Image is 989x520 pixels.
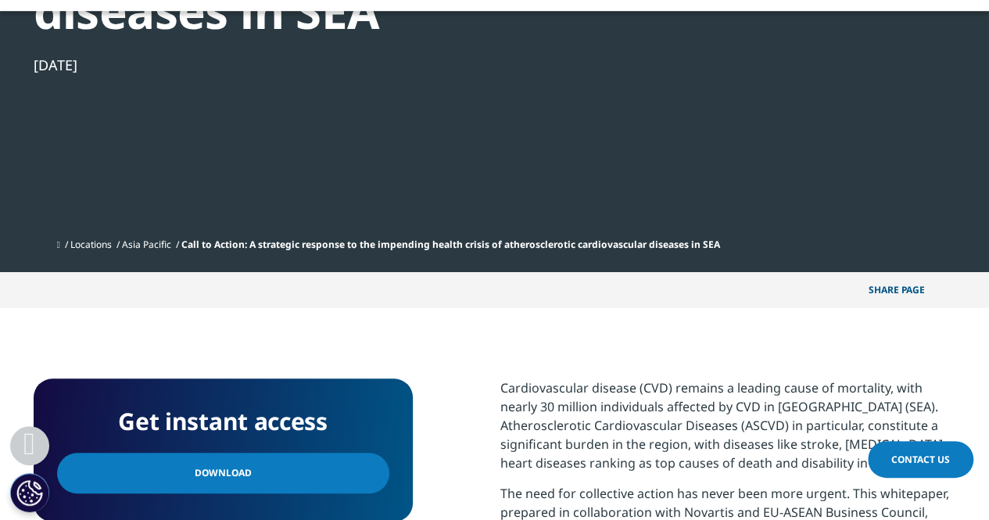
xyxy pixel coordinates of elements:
p: Cardiovascular disease (CVD) remains a leading cause of mortality, with nearly 30 million individ... [500,378,956,484]
a: Contact Us [868,441,973,478]
button: Share PAGEShare PAGE [857,272,956,308]
button: Cookies Settings [10,473,49,512]
a: Locations [70,238,112,251]
span: Contact Us [891,453,950,466]
span: Call to Action: A strategic response to the impending health crisis of atherosclerotic cardiovasc... [181,238,720,251]
div: [DATE] [34,56,570,74]
span: Download [195,464,252,482]
a: Download [57,453,389,493]
p: Share PAGE [857,272,956,308]
a: Asia Pacific [122,238,171,251]
h4: Get instant access [57,402,389,441]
